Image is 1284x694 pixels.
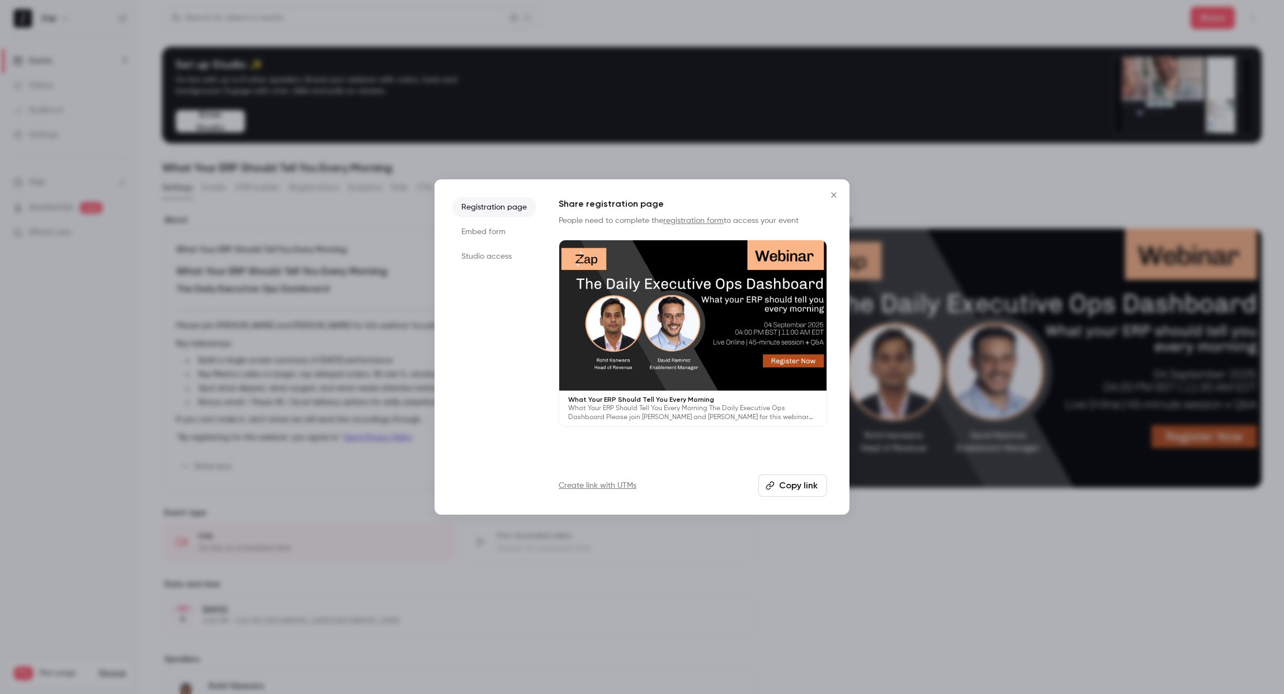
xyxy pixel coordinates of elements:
[559,197,827,211] h1: Share registration page
[452,222,536,242] li: Embed form
[452,197,536,217] li: Registration page
[559,480,636,491] a: Create link with UTMs
[758,474,827,497] button: Copy link
[559,240,827,427] a: What Your ERP Should Tell You Every MorningWhat Your ERP Should Tell You Every Morning The Daily ...
[559,215,827,226] p: People need to complete the to access your event
[568,395,818,404] p: What Your ERP Should Tell You Every Morning
[663,217,724,225] a: registration form
[823,184,845,206] button: Close
[452,246,536,267] li: Studio access
[568,404,818,422] p: What Your ERP Should Tell You Every Morning The Daily Executive Ops Dashboard Please join [PERSON...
